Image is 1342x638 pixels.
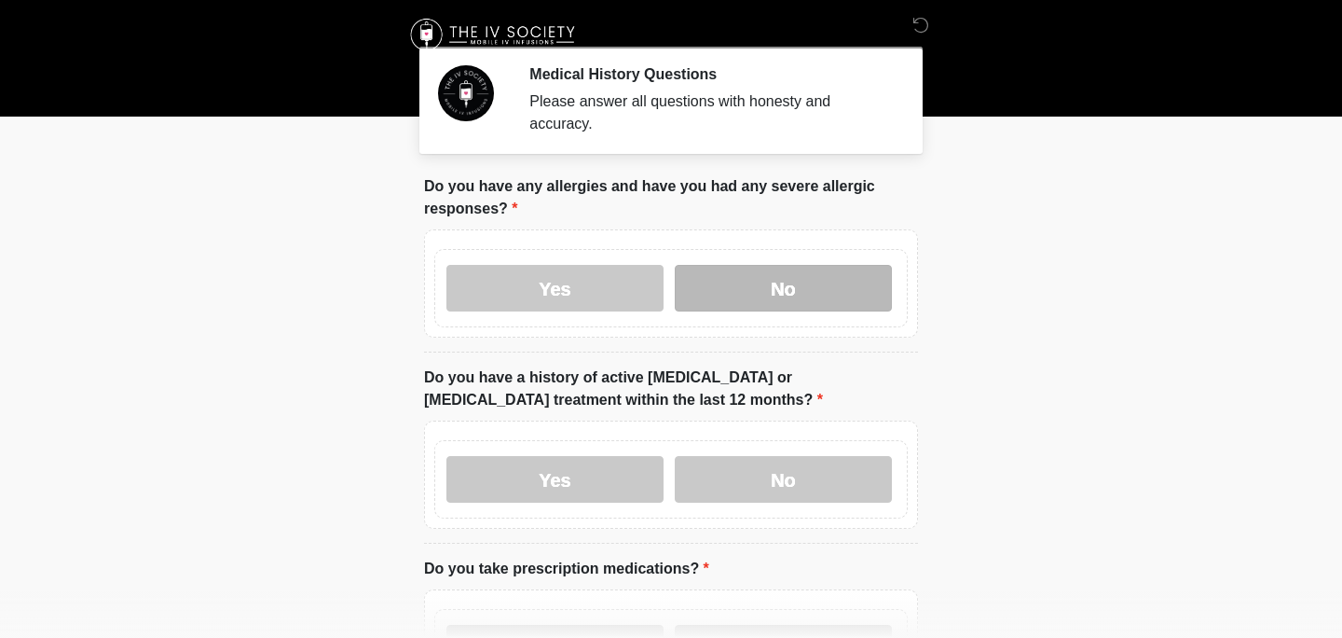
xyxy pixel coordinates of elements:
[446,456,664,503] label: Yes
[424,558,709,580] label: Do you take prescription medications?
[675,265,892,312] label: No
[446,265,664,312] label: Yes
[529,90,890,135] div: Please answer all questions with honesty and accuracy.
[438,65,494,121] img: Agent Avatar
[424,175,918,220] label: Do you have any allergies and have you had any severe allergic responses?
[529,65,890,83] h2: Medical History Questions
[675,456,892,503] label: No
[424,367,918,411] label: Do you have a history of active [MEDICAL_DATA] or [MEDICAL_DATA] treatment within the last 12 mon...
[405,14,583,56] img: The IV Society Logo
